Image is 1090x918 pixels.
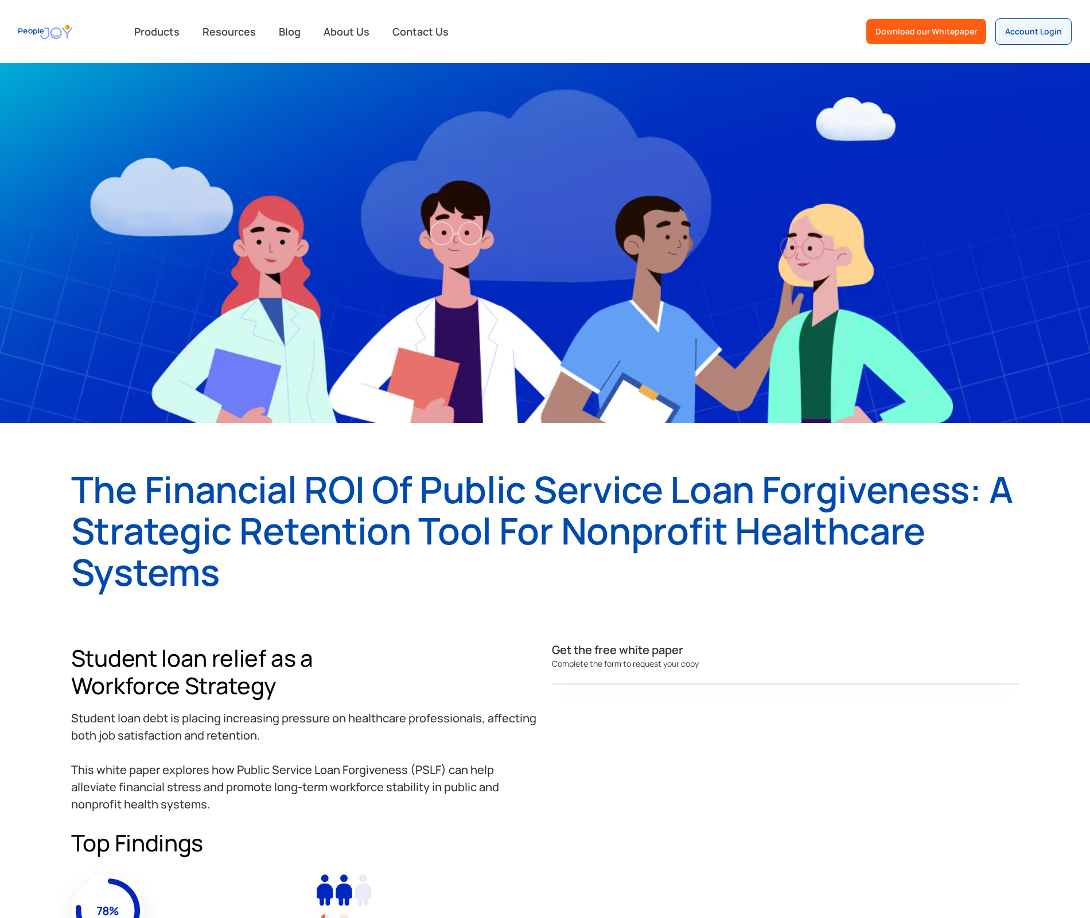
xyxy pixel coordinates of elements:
a: About Us [317,19,376,44]
div: Products [127,20,186,43]
a: Account Login [995,18,1072,45]
div: Get the free white paper [552,644,1019,656]
h2: Student loan relief as a Workforce Strategy [71,644,538,699]
a: Contact Us [386,19,456,44]
a: Resources [196,19,263,44]
a: Download our Whitepaper [866,19,986,44]
a: home [18,19,72,45]
a: Blog [272,19,307,44]
div: Download our Whitepaper [875,26,977,37]
h1: The Financial ROI of Public Service Loan Forgiveness: A Strategic Retention Tool for Nonprofit He... [71,469,1019,593]
h3: Top findings [71,831,203,854]
div: Account Login [1005,26,1062,37]
div: Complete the form to request your copy [552,658,1019,670]
div: Student loan debt is placing increasing pressure on healthcare professionals, affecting both job ... [71,710,538,813]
